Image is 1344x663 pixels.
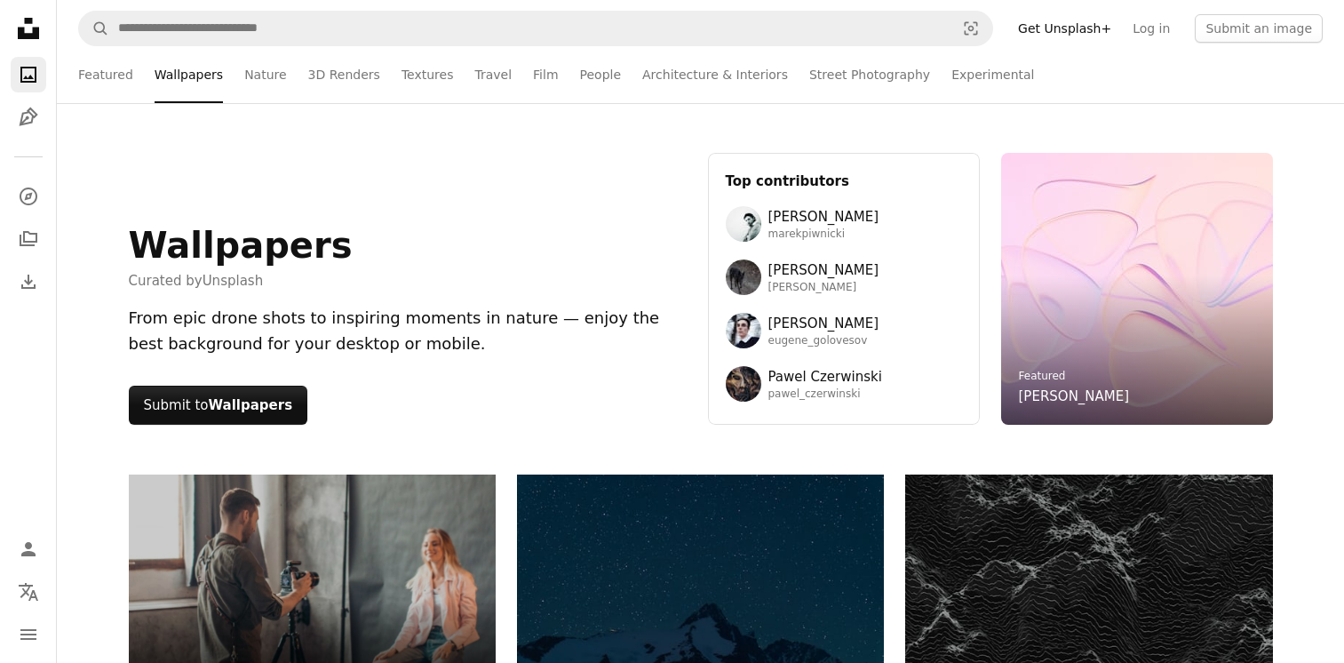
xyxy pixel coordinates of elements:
a: Illustrations [11,100,46,135]
a: Log in / Sign up [11,531,46,567]
span: [PERSON_NAME] [768,313,879,334]
a: Log in [1122,14,1181,43]
button: Language [11,574,46,610]
button: Menu [11,617,46,652]
h3: Top contributors [726,171,962,192]
a: [PERSON_NAME] [1019,386,1130,407]
button: Visual search [950,12,992,45]
span: eugene_golovesov [768,334,879,348]
div: From epic drone shots to inspiring moments in nature — enjoy the best background for your desktop... [129,306,687,357]
button: Submit an image [1195,14,1323,43]
a: Avatar of user Marek Piwnicki[PERSON_NAME]marekpiwnicki [726,206,962,242]
a: Film [533,46,558,103]
form: Find visuals sitewide [78,11,993,46]
a: Textures [402,46,454,103]
span: [PERSON_NAME] [768,281,879,295]
a: Travel [474,46,512,103]
a: 3D Renders [308,46,380,103]
a: Photos [11,57,46,92]
img: Avatar of user Marek Piwnicki [726,206,761,242]
img: Avatar of user Pawel Czerwinski [726,366,761,402]
a: Get Unsplash+ [1007,14,1122,43]
a: Unsplash [203,273,264,289]
a: Collections [11,221,46,257]
a: Avatar of user Wolfgang Hasselmann[PERSON_NAME][PERSON_NAME] [726,260,962,295]
h1: Wallpapers [129,224,353,267]
img: Avatar of user Wolfgang Hasselmann [726,260,761,295]
a: Experimental [951,46,1034,103]
span: Pawel Czerwinski [768,366,882,387]
a: Architecture & Interiors [642,46,788,103]
button: Search Unsplash [79,12,109,45]
span: Curated by [129,270,353,292]
span: [PERSON_NAME] [768,206,879,228]
a: Featured [1019,370,1066,382]
img: Avatar of user Eugene Golovesov [726,313,761,348]
button: Submit toWallpapers [129,386,308,425]
a: Download History [11,264,46,300]
a: Abstract dark landscape with textured mountain peaks. [905,570,1272,586]
a: Avatar of user Eugene Golovesov[PERSON_NAME]eugene_golovesov [726,313,962,348]
a: Street Photography [809,46,930,103]
span: [PERSON_NAME] [768,260,879,281]
a: Snowy mountain peak under a starry night sky [517,589,884,605]
span: pawel_czerwinski [768,387,882,402]
a: People [580,46,622,103]
a: Featured [78,46,133,103]
strong: Wallpapers [209,397,293,413]
span: marekpiwnicki [768,228,879,242]
a: Nature [244,46,286,103]
a: Explore [11,179,46,214]
a: Avatar of user Pawel CzerwinskiPawel Czerwinskipawel_czerwinski [726,366,962,402]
